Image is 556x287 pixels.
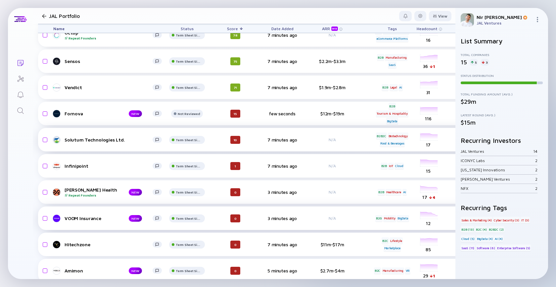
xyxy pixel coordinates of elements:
div: B2G [375,215,382,222]
div: Cyber Security (3) [493,217,520,223]
a: VOOM InsuranceNEW [53,214,167,222]
div: B2B [378,189,385,196]
div: Tourism & Hospitality [376,110,408,117]
div: 7 minutes ago [264,137,301,143]
div: Term Sheet Signed [176,269,202,273]
div: ICONYC Labs [461,158,535,163]
h2: List Summary [461,37,543,45]
a: [PERSON_NAME] HealthRepeat FoundersNEW [53,187,167,197]
div: Term Sheet Signed [176,243,202,247]
div: 0 [230,214,240,222]
div: Term Sheet Signed [176,59,202,63]
div: 7 minutes ago [264,58,301,64]
div: Term Sheet Signed [176,216,202,220]
div: few seconds [264,111,301,116]
div: AI [398,84,403,91]
div: SaaS [388,62,396,68]
div: Score [217,24,254,33]
div: JAL Ventures [461,149,533,154]
a: Search [8,102,33,118]
a: FornovaNEW [53,110,167,118]
div: Octup [65,30,153,40]
div: 15 [230,110,240,118]
div: 10 [230,136,240,144]
div: Enterprise Software (5) [496,245,531,251]
div: 7 minutes ago [264,85,301,90]
div: 3 [481,59,489,66]
a: Reminders [8,86,33,102]
a: Vendict [53,84,167,91]
div: NFX [461,186,535,191]
div: Healthcare [386,189,401,196]
span: Status [181,26,194,31]
div: N/A [311,163,354,168]
div: N/A [311,216,354,221]
div: Nir [PERSON_NAME] [477,14,532,20]
div: 0 [230,267,240,275]
div: Fornova [65,111,118,116]
div: B2C (4) [475,226,487,233]
div: Mobility [383,215,396,222]
a: Solutum Technologies Ltd. [53,136,167,144]
button: View [429,11,451,21]
a: AmimonNEW [53,267,167,275]
div: B2C [382,237,389,244]
div: B2B2C (2) [488,226,504,233]
h2: Recurring Tags [461,204,543,211]
div: Term Sheet Signed [176,190,202,194]
div: 2 [535,186,537,191]
div: 71 [230,84,240,91]
h2: Recurring Investors [461,137,543,144]
div: Total Funding Amount (Avg.) [461,92,543,96]
div: JAL Ventures [477,21,532,26]
a: Sensos [53,57,167,65]
div: 3 minutes ago [264,189,301,195]
div: Amimon [65,268,118,273]
div: Name [48,24,167,33]
div: B2C [374,267,381,274]
div: B2B (13) [461,226,474,233]
div: [PERSON_NAME] Health [65,187,118,197]
div: IoT [388,163,394,169]
div: $11m-$17m [311,242,354,247]
div: Marketplace [384,245,401,252]
div: 0 [230,188,240,196]
div: $1.9m-$2.8m [311,85,354,90]
div: Repeat Founders [65,193,118,197]
div: Repeat Founders [65,36,153,40]
div: VR [405,267,411,274]
div: Not Reviewed [178,112,200,116]
div: Vendict [65,85,153,90]
div: Cloud (5) [461,235,475,242]
div: Manufacturing [382,267,404,274]
div: BigData [397,215,409,222]
div: Food & Beverages [380,140,405,147]
div: $15m [461,119,543,126]
div: BigData [386,118,398,124]
div: 14 [533,149,537,154]
div: $2.7m-$4m [311,268,354,273]
div: Software (6) [476,245,496,251]
div: 1 [230,162,240,170]
a: Lists [8,54,33,70]
div: AI [402,189,407,196]
div: SaaS (11) [461,245,475,251]
div: $2.2m-$3.3m [311,58,354,64]
div: N/A [311,190,354,195]
div: Tags [374,24,411,33]
div: 2 [535,167,537,172]
div: Date Added [264,24,301,33]
div: B2B [382,84,389,91]
div: Term Sheet Signed [176,33,202,37]
div: 15 [461,59,467,66]
div: B2B [381,163,388,169]
div: B2B [389,103,395,109]
div: 75 [230,57,240,65]
div: B2B [377,54,384,61]
div: 7 minutes ago [264,242,301,247]
div: Manufacturing [385,54,407,61]
div: 78 [230,31,240,39]
div: [PERSON_NAME] Ventures [461,177,535,182]
div: 2 [535,158,537,163]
